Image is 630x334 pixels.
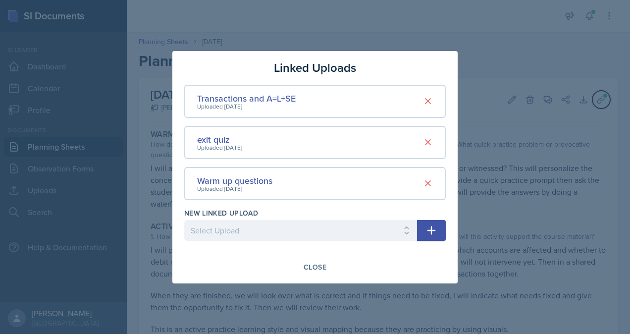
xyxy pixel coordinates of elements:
[197,133,242,146] div: exit quiz
[274,59,356,77] h3: Linked Uploads
[197,102,296,111] div: Uploaded [DATE]
[304,263,326,271] div: Close
[197,92,296,105] div: Transactions and A=L+SE
[184,208,258,218] label: New Linked Upload
[197,184,272,193] div: Uploaded [DATE]
[197,174,272,187] div: Warm up questions
[197,143,242,152] div: Uploaded [DATE]
[297,259,333,276] button: Close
